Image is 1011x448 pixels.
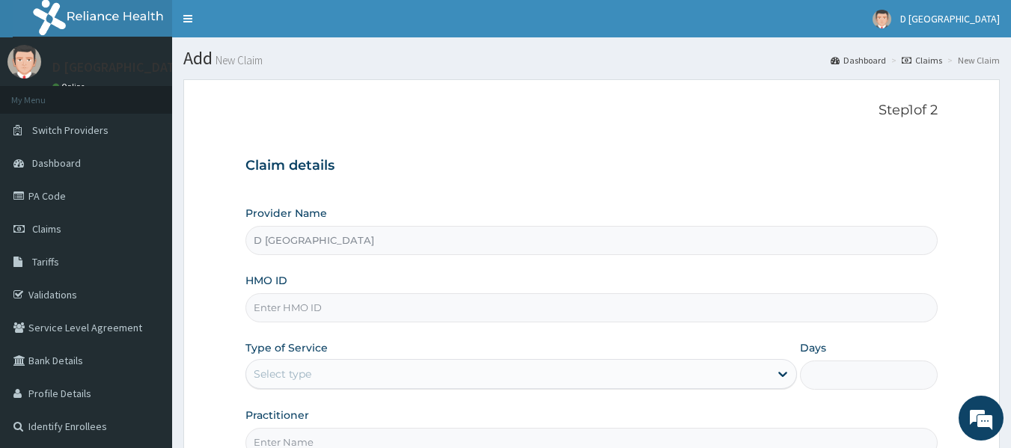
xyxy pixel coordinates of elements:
p: Step 1 of 2 [245,102,938,119]
div: Select type [254,366,311,381]
input: Enter HMO ID [245,293,938,322]
label: Provider Name [245,206,327,221]
img: User Image [873,10,891,28]
h1: Add [183,49,1000,68]
span: Dashboard [32,156,81,170]
span: Switch Providers [32,123,109,137]
small: New Claim [213,55,263,66]
label: HMO ID [245,273,287,288]
label: Type of Service [245,340,328,355]
label: Practitioner [245,408,309,423]
li: New Claim [944,54,1000,67]
h3: Claim details [245,158,938,174]
span: Tariffs [32,255,59,269]
span: Claims [32,222,61,236]
a: Dashboard [831,54,886,67]
a: Online [52,82,88,92]
img: User Image [7,45,41,79]
a: Claims [902,54,942,67]
label: Days [800,340,826,355]
p: D [GEOGRAPHIC_DATA] [52,61,187,74]
span: D [GEOGRAPHIC_DATA] [900,12,1000,25]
